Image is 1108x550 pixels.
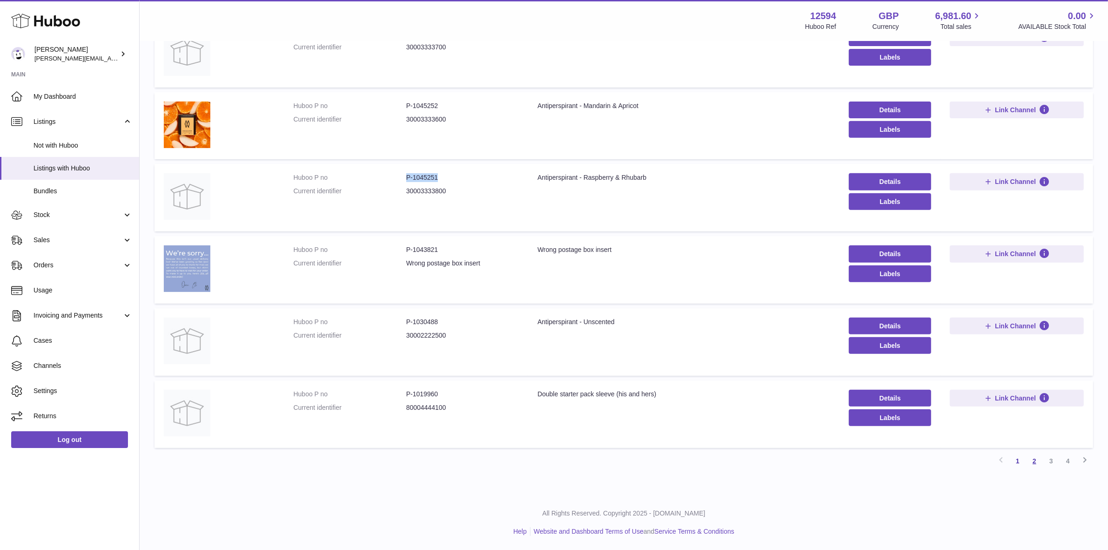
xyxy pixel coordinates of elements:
[537,245,830,254] div: Wrong postage box insert
[537,173,830,182] div: Antiperspirant - Raspberry & Rhubarb
[164,245,210,292] img: Wrong postage box insert
[1018,22,1097,31] span: AVAILABLE Stock Total
[805,22,836,31] div: Huboo Ref
[849,409,931,426] button: Labels
[164,318,210,364] img: Antiperspirant - Unscented
[1026,453,1043,469] a: 2
[406,187,519,196] dd: 30003333800
[294,331,406,340] dt: Current identifier
[950,318,1084,334] button: Link Channel
[935,10,972,22] span: 6,981.60
[406,173,519,182] dd: P-1045251
[950,173,1084,190] button: Link Channel
[1060,453,1076,469] a: 4
[406,403,519,412] dd: 80004444100
[34,286,132,295] span: Usage
[1043,453,1060,469] a: 3
[654,528,734,535] a: Service Terms & Conditions
[34,117,122,126] span: Listings
[849,337,931,354] button: Labels
[164,102,210,148] img: Antiperspirant - Mandarin & Apricot
[879,10,899,22] strong: GBP
[34,164,132,173] span: Listings with Huboo
[406,245,519,254] dd: P-1043821
[849,318,931,334] a: Details
[534,528,644,535] a: Website and Dashboard Terms of Use
[34,311,122,320] span: Invoicing and Payments
[995,394,1036,402] span: Link Channel
[34,412,132,421] span: Returns
[406,115,519,124] dd: 30003333600
[34,92,132,101] span: My Dashboard
[940,22,982,31] span: Total sales
[849,193,931,210] button: Labels
[294,403,406,412] dt: Current identifier
[34,336,132,345] span: Cases
[164,173,210,220] img: Antiperspirant - Raspberry & Rhubarb
[873,22,899,31] div: Currency
[294,245,406,254] dt: Huboo P no
[995,322,1036,330] span: Link Channel
[995,106,1036,114] span: Link Channel
[34,210,122,219] span: Stock
[34,45,118,63] div: [PERSON_NAME]
[513,528,527,535] a: Help
[164,390,210,436] img: Double starter pack sleeve (his and hers)
[849,121,931,138] button: Labels
[849,49,931,66] button: Labels
[935,10,982,31] a: 6,981.60 Total sales
[530,527,734,536] li: and
[849,265,931,282] button: Labels
[294,187,406,196] dt: Current identifier
[995,250,1036,258] span: Link Channel
[294,102,406,110] dt: Huboo P no
[294,173,406,182] dt: Huboo P no
[34,261,122,270] span: Orders
[406,318,519,326] dd: P-1030488
[34,387,132,395] span: Settings
[1009,453,1026,469] a: 1
[294,115,406,124] dt: Current identifier
[34,236,122,244] span: Sales
[34,54,187,62] span: [PERSON_NAME][EMAIL_ADDRESS][DOMAIN_NAME]
[34,187,132,196] span: Bundles
[34,361,132,370] span: Channels
[11,431,128,448] a: Log out
[294,43,406,52] dt: Current identifier
[406,390,519,399] dd: P-1019960
[294,318,406,326] dt: Huboo P no
[849,102,931,118] a: Details
[294,390,406,399] dt: Huboo P no
[810,10,836,22] strong: 12594
[950,102,1084,118] button: Link Channel
[950,390,1084,407] button: Link Channel
[849,173,931,190] a: Details
[406,43,519,52] dd: 30003333700
[1068,10,1086,22] span: 0.00
[537,318,830,326] div: Antiperspirant - Unscented
[294,259,406,268] dt: Current identifier
[11,47,25,61] img: owen@wearemakewaves.com
[849,245,931,262] a: Details
[537,390,830,399] div: Double starter pack sleeve (his and hers)
[406,102,519,110] dd: P-1045252
[950,245,1084,262] button: Link Channel
[147,509,1101,518] p: All Rights Reserved. Copyright 2025 - [DOMAIN_NAME]
[849,390,931,407] a: Details
[406,259,519,268] dd: Wrong postage box insert
[34,141,132,150] span: Not with Huboo
[537,102,830,110] div: Antiperspirant - Mandarin & Apricot
[406,331,519,340] dd: 30002222500
[1018,10,1097,31] a: 0.00 AVAILABLE Stock Total
[164,29,210,76] img: Antiperspirant - Jasmine & Rose
[995,177,1036,186] span: Link Channel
